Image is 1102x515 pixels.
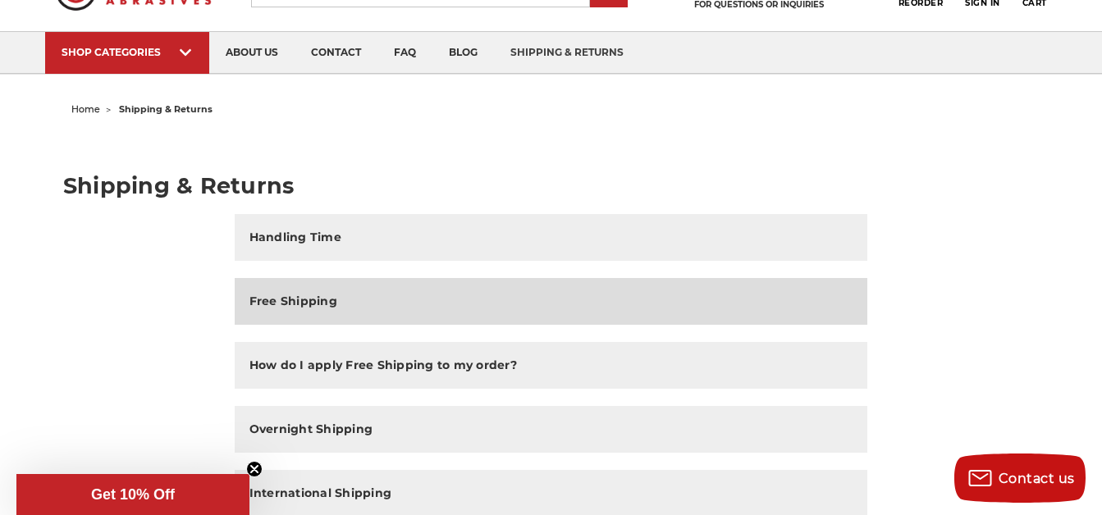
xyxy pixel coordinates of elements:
[235,342,868,389] button: How do I apply Free Shipping to my order?
[235,214,868,261] button: Handling Time
[119,103,213,115] span: shipping & returns
[235,278,868,325] button: Free Shipping
[91,486,175,503] span: Get 10% Off
[235,406,868,453] button: Overnight Shipping
[246,461,263,477] button: Close teaser
[377,32,432,74] a: faq
[63,175,1039,197] h1: Shipping & Returns
[295,32,377,74] a: contact
[432,32,494,74] a: blog
[249,485,392,502] h2: International Shipping
[16,474,249,515] div: Get 10% OffClose teaser
[249,229,341,246] h2: Handling Time
[209,32,295,74] a: about us
[249,421,373,438] h2: Overnight Shipping
[954,453,1086,503] button: Contact us
[249,293,337,310] h2: Free Shipping
[71,103,100,115] a: home
[249,357,517,374] h2: How do I apply Free Shipping to my order?
[999,471,1075,486] span: Contact us
[494,32,640,74] a: shipping & returns
[62,46,193,58] div: SHOP CATEGORIES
